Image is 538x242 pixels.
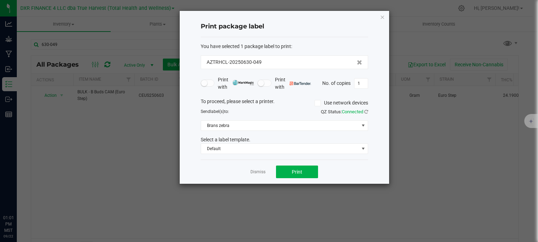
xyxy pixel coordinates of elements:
a: Dismiss [250,169,265,175]
div: To proceed, please select a printer. [195,98,373,108]
span: label(s) [210,109,224,114]
span: Default [201,144,359,154]
iframe: Resource center [7,186,28,207]
img: bartender.png [290,82,311,85]
span: You have selected 1 package label to print [201,43,291,49]
span: No. of copies [322,80,351,86]
iframe: Resource center unread badge [21,185,29,193]
span: Print [292,169,302,175]
span: AZTRHCL-20250630-049 [207,59,262,66]
div: Select a label template. [195,136,373,143]
span: QZ Status: [321,109,368,114]
button: Print [276,166,318,178]
span: Print with [218,76,254,91]
h4: Print package label [201,22,368,31]
span: Print with [275,76,311,91]
span: Brans zebra [201,121,359,130]
img: mark_magic_cybra.png [233,80,254,85]
label: Use network devices [315,99,368,107]
span: Send to: [201,109,229,114]
span: Connected [342,109,363,114]
div: : [201,43,368,50]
